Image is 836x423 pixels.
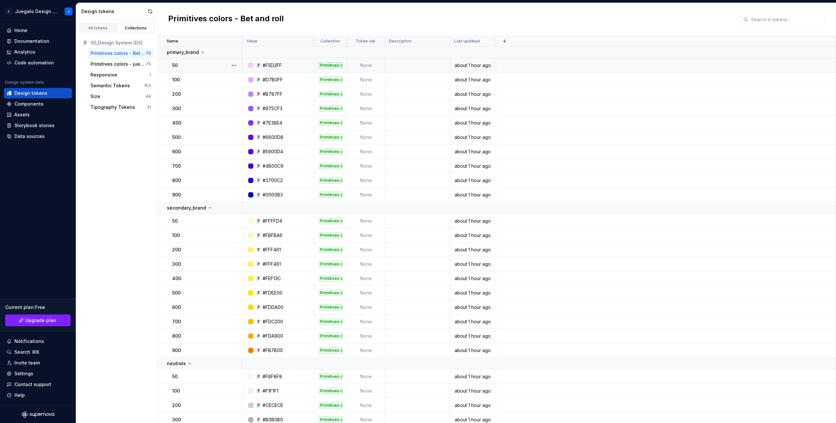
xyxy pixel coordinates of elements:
[4,120,72,131] a: Storybook stories
[90,50,146,57] div: Primitives colors - Bet and roll
[172,402,181,409] p: 200
[149,72,151,77] div: 1
[451,261,495,267] div: about 1 hour ago
[451,163,495,169] div: about 1 hour ago
[88,48,153,59] a: Primitives colors - Bet and roll75
[347,314,385,329] td: None
[451,402,495,409] div: about 1 hour ago
[14,111,30,118] div: Assets
[14,360,40,366] div: Invite team
[167,49,199,56] p: primary_brand
[4,47,72,57] a: Analytics
[5,80,44,85] div: Design system data
[451,62,495,69] div: about 1 hour ago
[263,120,282,126] div: #7E38E4
[167,205,206,211] p: secondary_brand
[4,347,72,357] button: Search ⌘K
[172,76,180,83] p: 100
[347,257,385,271] td: None
[263,275,281,282] div: #FEF13C
[263,105,282,112] div: #975CF3
[347,173,385,188] td: None
[4,379,72,390] button: Contact support
[347,73,385,87] td: None
[263,62,282,69] div: #F5D2FF
[356,39,375,44] p: Token set
[81,8,146,15] div: Design tokens
[263,318,283,325] div: #FDC200
[14,122,55,129] div: Storybook stories
[88,70,153,80] button: Responsive1
[319,218,343,224] div: Primitives colors - Bet and roll
[454,39,480,44] p: Last updated
[347,144,385,159] td: None
[172,246,181,253] p: 200
[4,58,72,68] a: Code automation
[15,8,57,15] div: Juegalo Design System
[263,290,282,296] div: #FDEE00
[88,80,153,91] a: Semantic Tokens103
[172,148,181,155] p: 600
[451,304,495,311] div: about 1 hour ago
[263,388,278,394] div: #F1F1F1
[451,347,495,354] div: about 1 hour ago
[172,192,181,198] p: 900
[147,105,151,110] div: 31
[319,105,343,112] div: Primitives colors - Bet and roll
[90,82,130,89] div: Semantic Tokens
[167,39,178,44] p: Name
[451,275,495,282] div: about 1 hour ago
[347,343,385,358] td: None
[172,416,181,423] p: 300
[172,304,181,311] p: 600
[82,25,114,31] div: All tokens
[4,358,72,368] a: Invite team
[347,116,385,130] td: None
[263,177,283,184] div: #3700C2
[4,110,72,120] a: Assets
[88,59,153,69] button: Primitives colors - juegalo75
[172,177,181,184] p: 800
[319,290,343,296] div: Primitives colors - Bet and roll
[319,134,343,141] div: Primitives colors - Bet and roll
[319,148,343,155] div: Primitives colors - Bet and roll
[319,76,343,83] div: Primitives colors - Bet and roll
[263,148,283,155] div: #5900D4
[451,416,495,423] div: about 1 hour ago
[5,304,71,311] div: Current plan : Free
[263,134,283,141] div: #6600D8
[263,347,283,354] div: #FB7B00
[14,133,45,140] div: Data sources
[22,411,54,418] svg: Supernova Logo
[247,39,257,44] p: Value
[263,333,283,339] div: #FDA900
[4,36,72,46] a: Documentation
[4,336,72,347] button: Notifications
[14,381,51,388] div: Contact support
[14,101,43,107] div: Components
[451,177,495,184] div: about 1 hour ago
[1,4,74,18] button: JJuegalo Design SystemJ
[14,59,54,66] div: Code automation
[347,243,385,257] td: None
[347,228,385,243] td: None
[451,91,495,97] div: about 1 hour ago
[319,246,343,253] div: Primitives colors - Bet and roll
[451,218,495,224] div: about 1 hour ago
[451,318,495,325] div: about 1 hour ago
[347,58,385,73] td: None
[4,368,72,379] a: Settings
[347,369,385,384] td: None
[451,333,495,339] div: about 1 hour ago
[14,90,47,96] div: Design tokens
[451,134,495,141] div: about 1 hour ago
[172,163,181,169] p: 700
[347,130,385,144] td: None
[172,318,181,325] p: 700
[263,402,283,409] div: #CECECE
[748,13,826,25] input: Search in tokens...
[319,232,343,239] div: Primitives colors - Bet and roll
[347,188,385,202] td: None
[172,218,178,224] p: 50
